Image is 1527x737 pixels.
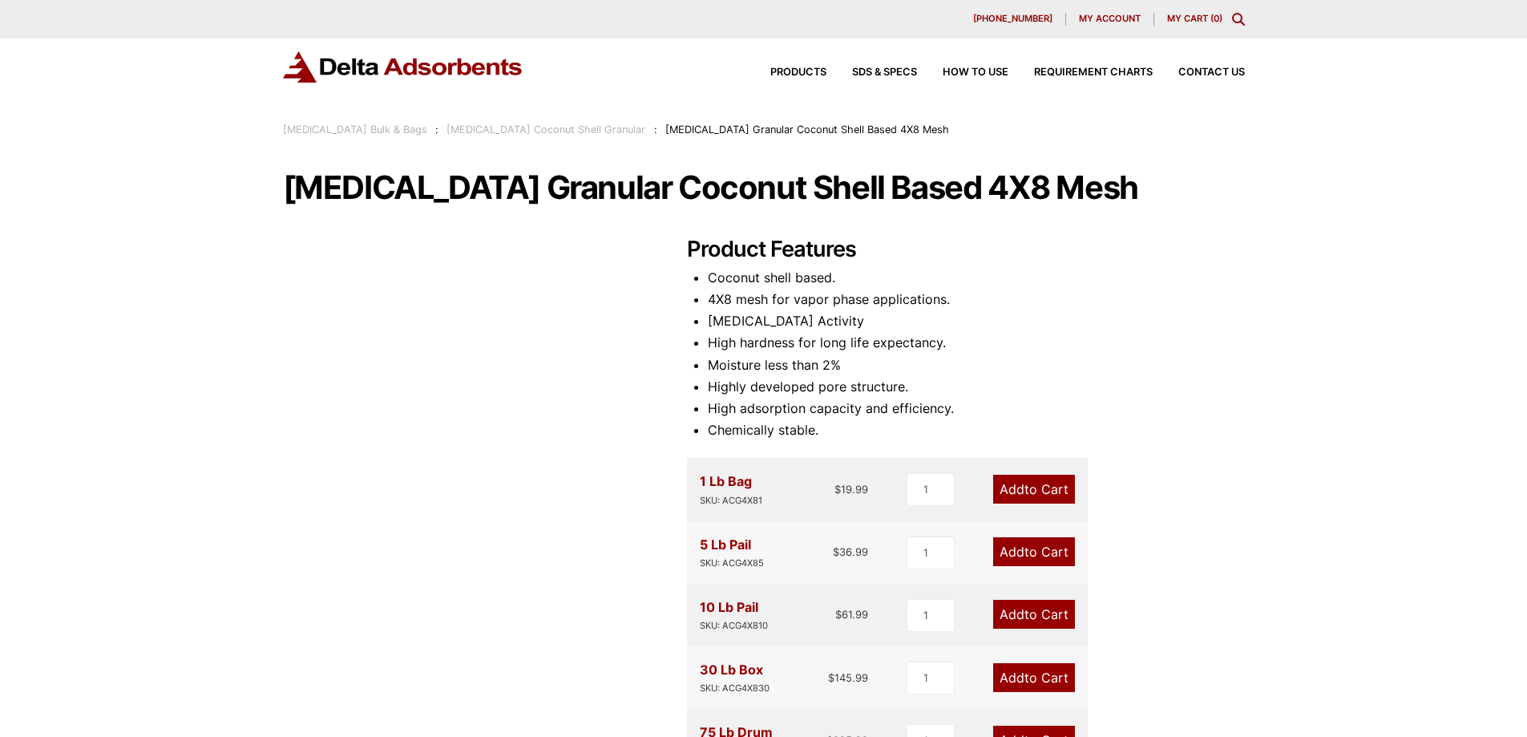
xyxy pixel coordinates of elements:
[993,537,1075,566] a: Add to Cart
[1066,13,1154,26] a: My account
[708,354,1245,376] li: Moisture less than 2%
[1167,13,1222,24] a: My Cart (0)
[283,51,523,83] img: Delta Adsorbents
[708,310,1245,332] li: [MEDICAL_DATA] Activity
[700,618,768,634] div: SKU: ACG4X810
[833,545,839,558] span: $
[993,663,1075,692] a: Add to Cart
[852,67,917,78] span: SDS & SPECS
[835,608,842,621] span: $
[446,124,645,136] a: [MEDICAL_DATA] Coconut Shell Granular
[943,67,1008,78] span: How to Use
[960,13,1066,26] a: [PHONE_NUMBER]
[687,237,1245,263] h2: Product Features
[1079,14,1141,23] span: My account
[828,671,834,684] span: $
[708,332,1245,354] li: High hardness for long life expectancy.
[828,671,868,684] bdi: 145.99
[993,600,1075,629] a: Add to Cart
[770,67,826,78] span: Products
[973,14,1052,23] span: [PHONE_NUMBER]
[826,67,917,78] a: SDS & SPECS
[917,67,1008,78] a: How to Use
[700,471,762,508] div: 1 Lb Bag
[1153,67,1245,78] a: Contact Us
[283,171,1245,204] h1: [MEDICAL_DATA] Granular Coconut Shell Based 4X8 Mesh
[834,483,868,496] bdi: 19.99
[700,659,770,696] div: 30 Lb Box
[993,475,1075,504] a: Add to Cart
[833,545,868,558] bdi: 36.99
[1232,13,1245,26] div: Toggle Modal Content
[708,376,1245,398] li: Highly developed pore structure.
[708,289,1245,310] li: 4X8 mesh for vapor phase applications.
[435,124,438,136] span: :
[1034,67,1153,78] span: Requirement Charts
[665,124,949,136] span: [MEDICAL_DATA] Granular Coconut Shell Based 4X8 Mesh
[1214,13,1219,24] span: 0
[700,534,764,571] div: 5 Lb Pail
[835,608,868,621] bdi: 61.99
[708,267,1245,289] li: Coconut shell based.
[834,483,841,496] span: $
[700,493,762,508] div: SKU: ACG4X81
[283,124,427,136] a: [MEDICAL_DATA] Bulk & Bags
[1008,67,1153,78] a: Requirement Charts
[700,556,764,571] div: SKU: ACG4X85
[1178,67,1245,78] span: Contact Us
[700,681,770,696] div: SKU: ACG4X830
[654,124,657,136] span: :
[708,419,1245,441] li: Chemically stable.
[745,67,826,78] a: Products
[700,597,768,634] div: 10 Lb Pail
[708,398,1245,419] li: High adsorption capacity and efficiency.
